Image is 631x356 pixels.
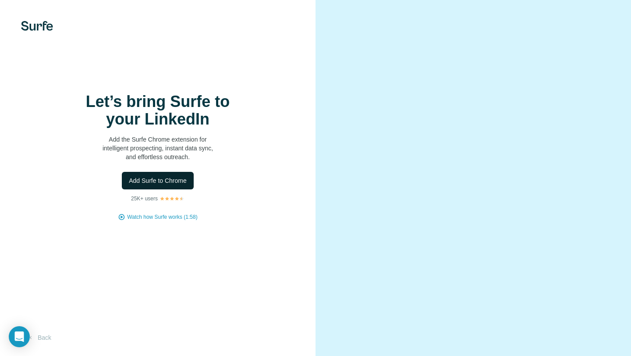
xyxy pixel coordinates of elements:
[21,21,53,31] img: Surfe's logo
[131,195,158,203] p: 25K+ users
[21,330,57,345] button: Back
[122,172,194,189] button: Add Surfe to Chrome
[129,176,187,185] span: Add Surfe to Chrome
[160,196,184,201] img: Rating Stars
[70,135,245,161] p: Add the Surfe Chrome extension for intelligent prospecting, instant data sync, and effortless out...
[127,213,197,221] button: Watch how Surfe works (1:58)
[9,326,30,347] div: Open Intercom Messenger
[70,93,245,128] h1: Let’s bring Surfe to your LinkedIn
